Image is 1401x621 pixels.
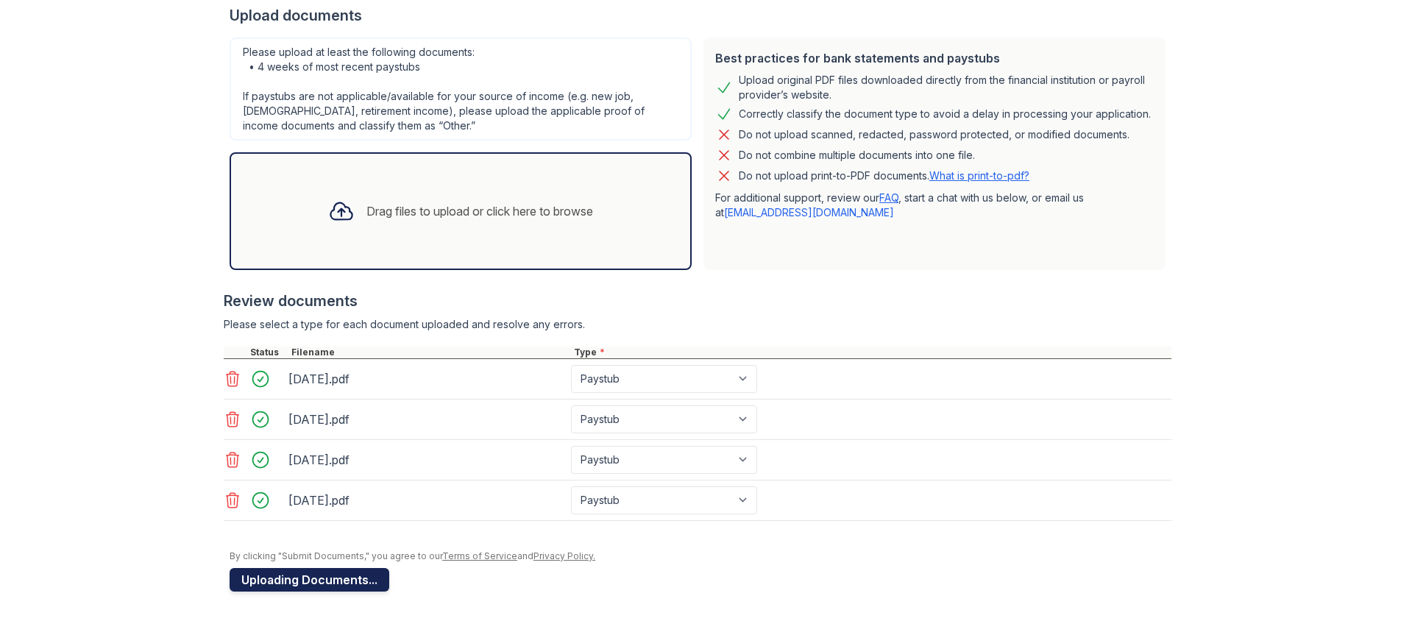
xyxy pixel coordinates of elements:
a: Privacy Policy. [533,550,595,561]
div: [DATE].pdf [288,489,565,512]
div: Please upload at least the following documents: • 4 weeks of most recent paystubs If paystubs are... [230,38,692,141]
a: [EMAIL_ADDRESS][DOMAIN_NAME] [724,206,894,219]
a: Terms of Service [442,550,517,561]
div: By clicking "Submit Documents," you agree to our and [230,550,1171,562]
div: Upload original PDF files downloaded directly from the financial institution or payroll provider’... [739,73,1154,102]
div: [DATE].pdf [288,448,565,472]
div: Review documents [224,291,1171,311]
div: [DATE].pdf [288,367,565,391]
div: Type [571,347,1171,358]
a: FAQ [879,191,898,204]
div: Filename [288,347,571,358]
div: Do not upload scanned, redacted, password protected, or modified documents. [739,126,1129,143]
div: Do not combine multiple documents into one file. [739,146,975,164]
button: Uploading Documents... [230,568,389,592]
div: Upload documents [230,5,1171,26]
p: For additional support, review our , start a chat with us below, or email us at [715,191,1154,220]
div: Best practices for bank statements and paystubs [715,49,1154,67]
div: Drag files to upload or click here to browse [366,202,593,220]
div: [DATE].pdf [288,408,565,431]
div: Correctly classify the document type to avoid a delay in processing your application. [739,105,1151,123]
div: Status [247,347,288,358]
div: Please select a type for each document uploaded and resolve any errors. [224,317,1171,332]
p: Do not upload print-to-PDF documents. [739,168,1029,183]
a: What is print-to-pdf? [929,169,1029,182]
